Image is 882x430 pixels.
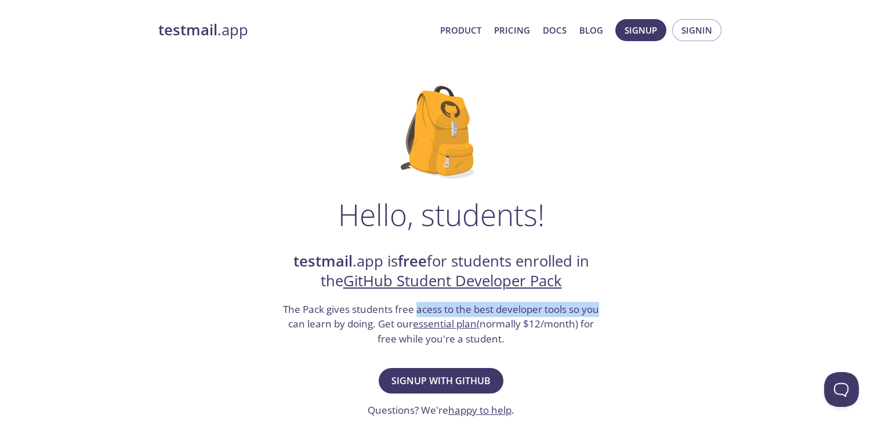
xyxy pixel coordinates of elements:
[158,20,431,40] a: testmail.app
[543,23,567,38] a: Docs
[615,19,666,41] button: Signup
[824,372,859,407] iframe: Help Scout Beacon - Open
[672,19,721,41] button: Signin
[448,403,511,417] a: happy to help
[293,251,353,271] strong: testmail
[368,403,514,418] h3: Questions? We're .
[391,373,491,389] span: Signup with GitHub
[158,20,217,40] strong: testmail
[338,197,545,232] h1: Hello, students!
[379,368,503,393] button: Signup with GitHub
[494,23,530,38] a: Pricing
[401,86,481,178] img: github-student-backpack.png
[398,251,427,271] strong: free
[413,317,477,330] a: essential plan
[625,23,657,38] span: Signup
[343,271,562,291] a: GitHub Student Developer Pack
[579,23,603,38] a: Blog
[681,23,712,38] span: Signin
[282,252,601,291] h2: .app is for students enrolled in the
[440,23,481,38] a: Product
[282,302,601,347] h3: The Pack gives students free acess to the best developer tools so you can learn by doing. Get our...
